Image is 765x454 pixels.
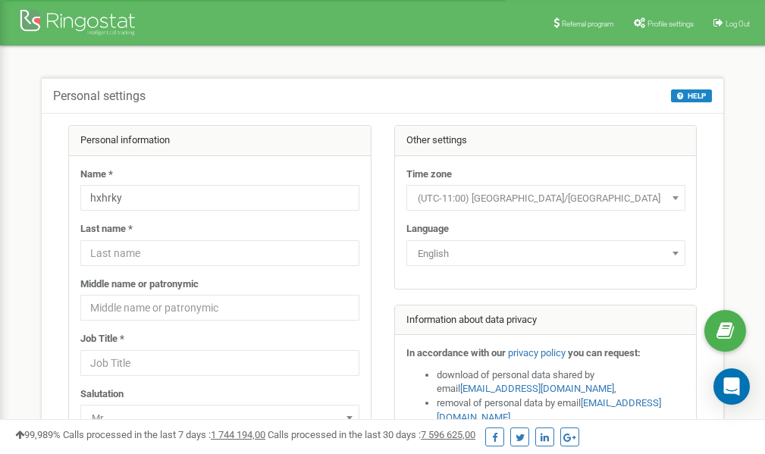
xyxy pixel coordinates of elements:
u: 1 744 194,00 [211,429,265,440]
h5: Personal settings [53,89,146,103]
span: Referral program [562,20,614,28]
span: (UTC-11:00) Pacific/Midway [406,185,685,211]
div: Open Intercom Messenger [713,368,750,405]
li: download of personal data shared by email , [437,368,685,396]
span: (UTC-11:00) Pacific/Midway [412,188,680,209]
span: 99,989% [15,429,61,440]
strong: you can request: [568,347,641,359]
span: Mr. [86,408,354,429]
input: Last name [80,240,359,266]
span: English [406,240,685,266]
div: Other settings [395,126,697,156]
span: Calls processed in the last 7 days : [63,429,265,440]
label: Salutation [80,387,124,402]
strong: In accordance with our [406,347,506,359]
div: Personal information [69,126,371,156]
input: Middle name or patronymic [80,295,359,321]
span: Mr. [80,405,359,431]
a: privacy policy [508,347,566,359]
button: HELP [671,89,712,102]
u: 7 596 625,00 [421,429,475,440]
div: Information about data privacy [395,305,697,336]
span: English [412,243,680,265]
label: Middle name or patronymic [80,277,199,292]
span: Calls processed in the last 30 days : [268,429,475,440]
label: Language [406,222,449,236]
span: Profile settings [647,20,694,28]
label: Last name * [80,222,133,236]
li: removal of personal data by email , [437,396,685,424]
label: Name * [80,168,113,182]
label: Time zone [406,168,452,182]
input: Name [80,185,359,211]
input: Job Title [80,350,359,376]
span: Log Out [726,20,750,28]
a: [EMAIL_ADDRESS][DOMAIN_NAME] [460,383,614,394]
label: Job Title * [80,332,124,346]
